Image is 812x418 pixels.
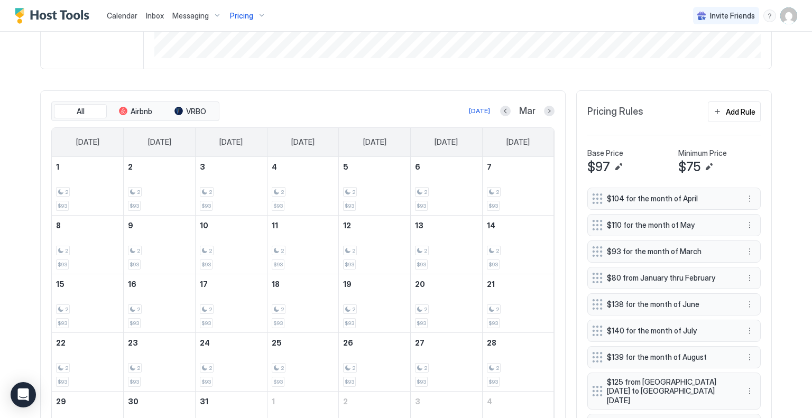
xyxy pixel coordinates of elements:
[678,148,727,158] span: Minimum Price
[339,216,410,235] a: March 12, 2026
[128,221,133,230] span: 9
[200,338,210,347] span: 24
[607,273,733,283] span: $80 from January thru February
[411,274,482,294] a: March 20, 2026
[137,128,182,156] a: Monday
[496,189,499,196] span: 2
[743,245,756,258] div: menu
[15,8,94,24] a: Host Tools Logo
[109,104,162,119] button: Airbnb
[743,324,756,337] button: More options
[411,333,482,352] a: March 27, 2026
[58,261,67,268] span: $93
[281,247,284,254] span: 2
[763,10,776,22] div: menu
[487,162,492,171] span: 7
[200,280,208,289] span: 17
[488,202,498,209] span: $93
[607,300,733,309] span: $138 for the month of June
[281,128,325,156] a: Wednesday
[424,365,427,371] span: 2
[272,162,277,171] span: 4
[52,333,123,352] a: March 22, 2026
[128,162,133,171] span: 2
[65,306,68,313] span: 2
[587,159,610,175] span: $97
[339,333,410,352] a: March 26, 2026
[607,352,733,362] span: $139 for the month of August
[482,332,554,391] td: March 28, 2026
[726,106,755,117] div: Add Rule
[607,377,733,405] span: $125 from [GEOGRAPHIC_DATA][DATE] to [GEOGRAPHIC_DATA][DATE]
[209,247,212,254] span: 2
[65,189,68,196] span: 2
[343,280,352,289] span: 19
[708,101,761,122] button: Add Rule
[417,320,426,327] span: $93
[66,128,110,156] a: Sunday
[267,157,339,177] a: March 4, 2026
[352,247,355,254] span: 2
[281,189,284,196] span: 2
[424,128,468,156] a: Friday
[339,215,411,274] td: March 12, 2026
[487,397,492,406] span: 4
[128,397,139,406] span: 30
[411,157,483,216] td: March 6, 2026
[411,332,483,391] td: March 27, 2026
[587,148,623,158] span: Base Price
[267,274,339,294] a: March 18, 2026
[743,272,756,284] button: More options
[710,11,755,21] span: Invite Friends
[267,216,339,235] a: March 11, 2026
[345,261,354,268] span: $93
[363,137,386,147] span: [DATE]
[281,365,284,371] span: 2
[195,215,267,274] td: March 10, 2026
[52,274,124,332] td: March 15, 2026
[482,157,554,216] td: March 7, 2026
[417,261,426,268] span: $93
[417,378,426,385] span: $93
[467,105,492,117] button: [DATE]
[411,392,482,411] a: April 3, 2026
[544,106,555,116] button: Next month
[487,221,495,230] span: 14
[130,378,139,385] span: $93
[137,365,140,371] span: 2
[52,157,123,177] a: March 1, 2026
[496,128,540,156] a: Saturday
[52,392,123,411] a: March 29, 2026
[483,392,554,411] a: April 4, 2026
[482,274,554,332] td: March 21, 2026
[483,157,554,177] a: March 7, 2026
[483,216,554,235] a: March 14, 2026
[607,194,733,203] span: $104 for the month of April
[52,215,124,274] td: March 8, 2026
[743,298,756,311] div: menu
[272,280,280,289] span: 18
[339,392,410,411] a: April 2, 2026
[201,202,211,209] span: $93
[209,128,253,156] a: Tuesday
[352,189,355,196] span: 2
[500,106,511,116] button: Previous month
[200,397,208,406] span: 31
[56,338,66,347] span: 22
[415,280,425,289] span: 20
[131,107,152,116] span: Airbnb
[124,332,196,391] td: March 23, 2026
[76,137,99,147] span: [DATE]
[52,332,124,391] td: March 22, 2026
[201,378,211,385] span: $93
[195,157,267,216] td: March 3, 2026
[424,247,427,254] span: 2
[273,320,283,327] span: $93
[415,338,425,347] span: 27
[219,137,243,147] span: [DATE]
[267,332,339,391] td: March 25, 2026
[52,274,123,294] a: March 15, 2026
[488,320,498,327] span: $93
[488,261,498,268] span: $93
